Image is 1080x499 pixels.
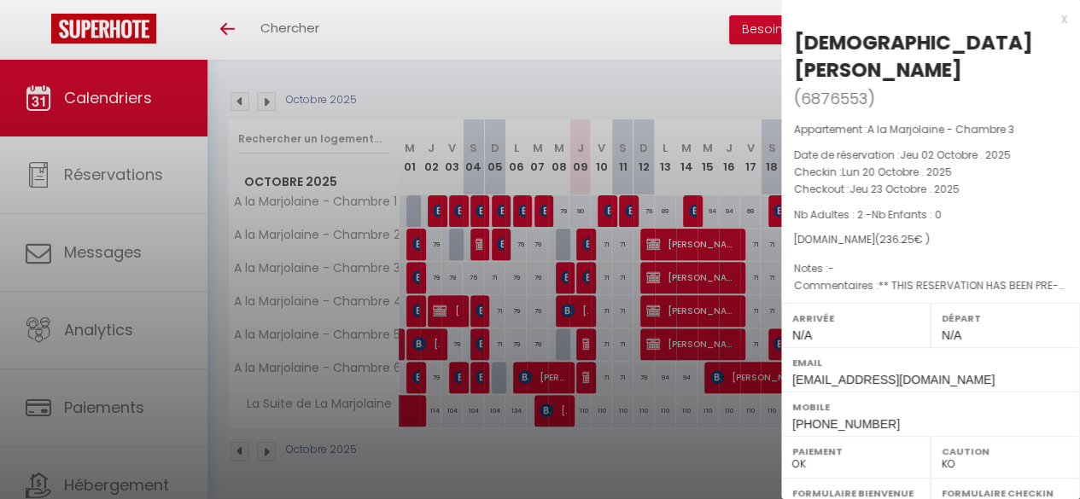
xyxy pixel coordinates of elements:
span: Jeu 02 Octobre . 2025 [900,148,1011,162]
span: ( ) [794,86,875,110]
p: Appartement : [794,121,1067,138]
div: x [781,9,1067,29]
span: Lun 20 Octobre . 2025 [842,165,952,179]
label: Paiement [792,443,919,460]
span: Nb Adultes : 2 - [794,207,942,222]
label: Départ [942,310,1069,327]
span: 6876553 [801,88,867,109]
p: Checkout : [794,181,1067,198]
span: Jeu 23 Octobre . 2025 [849,182,960,196]
p: Date de réservation : [794,147,1067,164]
span: N/A [792,328,812,342]
span: ( € ) [875,232,930,247]
div: [DEMOGRAPHIC_DATA][PERSON_NAME] [794,29,1067,84]
label: Mobile [792,398,1069,415]
span: N/A [942,328,961,342]
span: [PHONE_NUMBER] [792,417,900,431]
p: Commentaires : [794,277,1067,294]
label: Arrivée [792,310,919,327]
p: Checkin : [794,164,1067,181]
span: A la Marjolaine - Chambre 3 [867,122,1014,136]
label: Caution [942,443,1069,460]
span: [EMAIL_ADDRESS][DOMAIN_NAME] [792,373,995,386]
span: - [828,261,834,276]
p: Notes : [794,260,1067,277]
span: 236.25 [879,232,914,247]
div: [DOMAIN_NAME] [794,232,1067,248]
span: Nb Enfants : 0 [872,207,942,222]
label: Email [792,354,1069,371]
